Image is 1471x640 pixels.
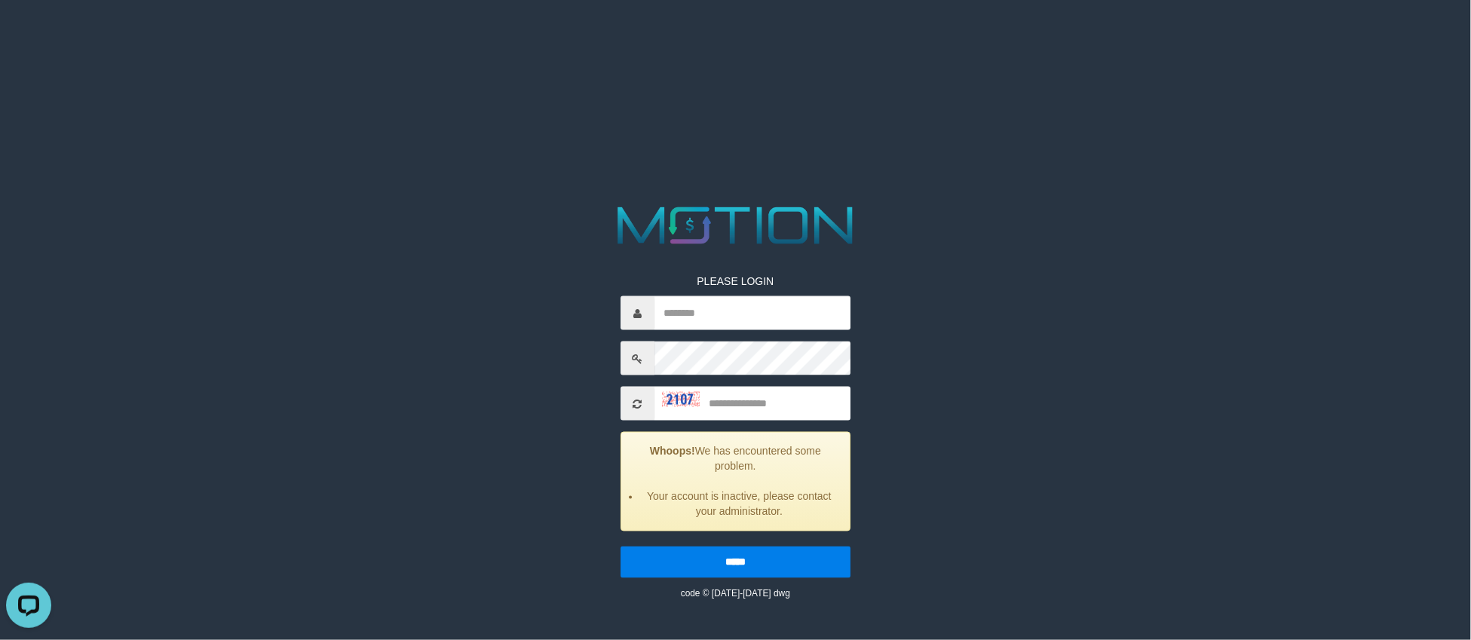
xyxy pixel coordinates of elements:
img: captcha [662,391,700,406]
strong: Whoops! [650,446,695,458]
small: code © [DATE]-[DATE] dwg [681,589,790,599]
p: PLEASE LOGIN [621,274,850,289]
button: Open LiveChat chat widget [6,6,51,51]
img: MOTION_logo.png [607,201,864,251]
li: Your account is inactive, please contact your administrator. [640,489,838,519]
div: We has encountered some problem. [621,432,850,531]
